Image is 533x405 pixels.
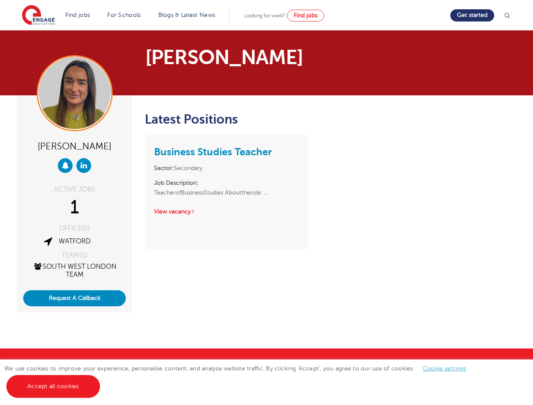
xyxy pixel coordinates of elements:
[154,163,300,173] li: Secondary
[287,10,324,22] a: Find jobs
[6,375,100,398] a: Accept all cookies
[23,197,126,218] div: 1
[23,138,126,154] div: [PERSON_NAME]
[154,146,272,158] a: Business Studies Teacher
[23,225,126,232] div: OFFICE(S)
[59,238,91,245] a: Watford
[154,165,174,171] strong: Sector:
[145,112,473,127] h2: Latest Positions
[423,365,466,372] a: Cookie settings
[107,12,141,18] a: For Schools
[294,12,317,19] span: Find jobs
[154,208,195,215] a: View vacancy
[22,5,55,26] img: Engage Education
[244,13,285,19] span: Looking for work?
[33,263,116,278] a: South West London Team
[158,12,216,18] a: Blogs & Latest News
[154,180,198,186] strong: Job Description:
[65,12,90,18] a: Find jobs
[23,290,126,306] button: Request A Callback
[450,9,494,22] a: Get started
[23,186,126,193] div: ACTIVE JOBS
[145,47,346,67] h1: [PERSON_NAME]
[4,365,475,389] span: We use cookies to improve your experience, personalise content, and analyse website traffic. By c...
[154,178,300,197] p: TeacherofBusinessStudies Abouttherole: …
[23,252,126,259] div: TEAM(S)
